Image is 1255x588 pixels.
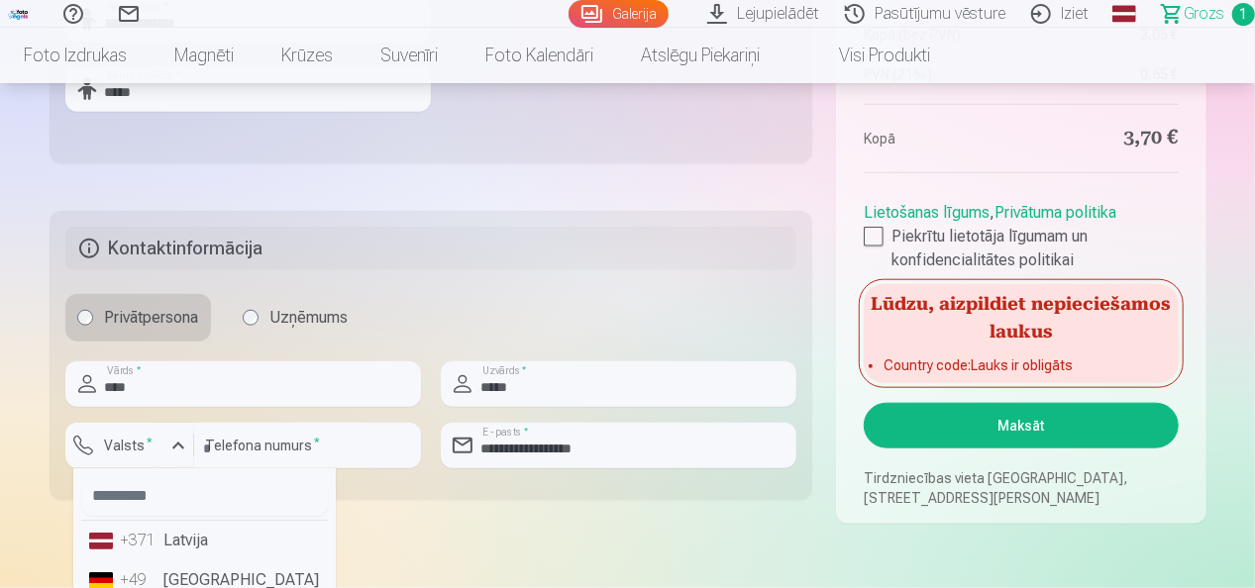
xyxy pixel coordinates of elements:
dd: 3,70 € [1031,125,1179,152]
h5: Kontaktinformācija [65,227,797,270]
a: Foto kalendāri [462,28,617,83]
label: Privātpersona [65,294,211,342]
a: Atslēgu piekariņi [617,28,784,83]
a: Suvenīri [357,28,462,83]
div: Lauks ir obligāts [65,468,194,484]
label: Piekrītu lietotāja līgumam un konfidencialitātes politikai [864,225,1178,272]
a: Privātuma politika [994,203,1116,222]
button: Valsts* [65,423,194,468]
a: Krūzes [258,28,357,83]
a: Magnēti [151,28,258,83]
a: Lietošanas līgums [864,203,990,222]
a: Visi produkti [784,28,954,83]
dt: Kopā [864,125,1011,152]
img: /fa3 [8,8,30,20]
button: Maksāt [864,403,1178,448]
div: +371 [121,529,160,552]
input: Privātpersona [77,310,93,326]
label: Uzņēmums [231,294,361,342]
input: Uzņēmums [243,310,259,326]
p: Tirdzniecības vieta [GEOGRAPHIC_DATA], [STREET_ADDRESS][PERSON_NAME] [864,468,1178,508]
h5: Lūdzu, aizpildiet nepieciešamos laukus [864,284,1178,347]
span: 1 [1232,3,1255,26]
div: , [864,193,1178,272]
li: Country code : Lauks ir obligāts [884,355,1158,375]
span: Grozs [1184,2,1224,26]
label: Valsts [97,436,161,455]
li: Latvija [81,521,328,560]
